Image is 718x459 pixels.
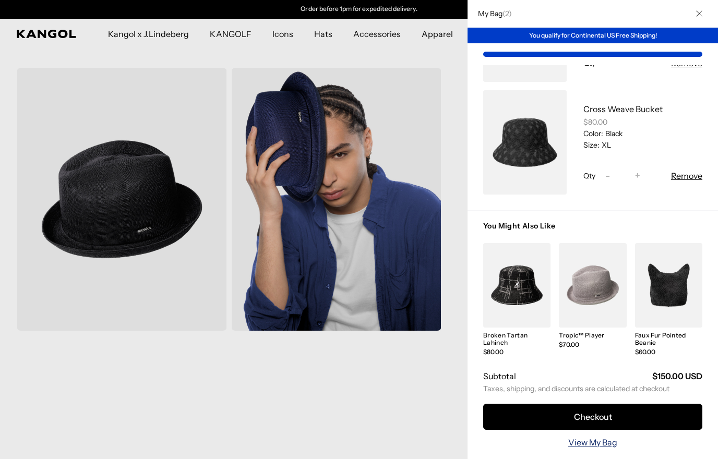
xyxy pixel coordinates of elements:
span: $60.00 [635,348,655,356]
span: $70.00 [559,341,579,348]
button: + [630,170,645,182]
button: Checkout [483,404,702,430]
span: - [605,169,610,183]
button: - [600,170,615,182]
button: Remove Cross Weave Bucket - Black / XL [671,170,702,182]
span: $80.00 [483,348,504,356]
h2: Subtotal [483,370,516,382]
span: + [635,169,640,183]
a: Tropic™ Player [559,331,604,339]
dd: Black [603,129,623,138]
dt: Color: [583,129,603,138]
small: Taxes, shipping, and discounts are calculated at checkout [483,384,702,393]
a: Cross Weave Bucket [583,104,663,114]
button: - [600,57,615,69]
dd: XL [600,140,611,150]
span: 2 [505,9,509,18]
input: Quantity for Cross Weave Bucket [615,170,630,182]
h2: My Bag [473,9,512,18]
span: Qty [583,171,595,180]
strong: $150.00 USD [652,371,702,381]
h3: You Might Also Like [483,221,702,243]
a: View My Bag [568,436,617,449]
dt: Size: [583,140,600,150]
a: Broken Tartan Lahinch [483,331,528,346]
a: Faux Fur Pointed Beanie [635,331,686,346]
div: You qualify for Continental US Free Shipping! [468,28,718,43]
div: $80.00 [583,117,702,127]
span: ( ) [502,9,512,18]
button: + [630,57,645,69]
